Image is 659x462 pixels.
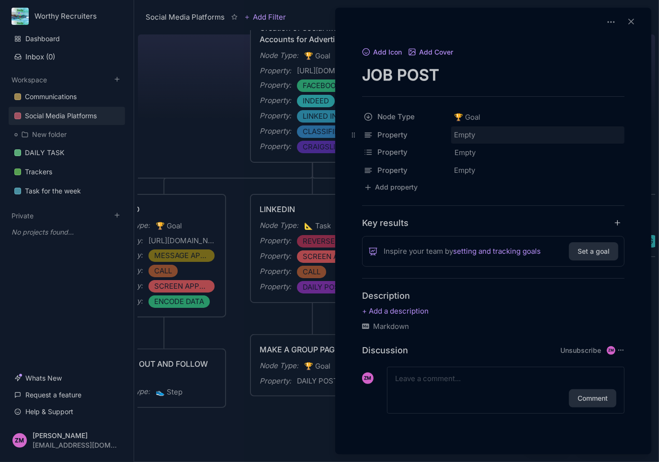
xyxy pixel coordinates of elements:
[451,126,625,144] div: Empty
[359,126,451,144] button: Property
[454,112,480,123] span: Goal
[359,144,451,161] button: Property
[362,108,625,126] div: Node Type🏆Goal
[569,242,618,260] button: Set a goal
[362,126,625,144] div: PropertyEmpty
[614,218,625,227] button: add key result
[377,111,441,123] span: Node Type
[607,346,615,355] div: ZM
[362,48,402,57] button: Add Icon
[359,162,451,179] button: Property
[454,113,465,122] i: 🏆
[362,217,409,228] h4: Key results
[377,146,441,158] span: Property
[560,346,601,355] button: Unsubscribe
[362,372,374,384] div: ZM
[359,108,451,125] button: Node Type
[362,321,625,332] div: Markdown
[362,144,625,162] div: PropertyEmpty
[453,246,541,257] a: setting and tracking goals
[362,345,408,356] h4: Discussion
[362,162,625,179] div: PropertyEmpty
[377,129,441,141] span: Property
[362,290,625,301] h4: Description
[384,246,541,257] span: Inspire your team by
[451,162,625,179] div: Empty
[569,389,616,407] button: Comment
[362,181,420,194] button: Add property
[408,48,454,57] button: Add Cover
[454,146,476,159] span: Empty
[362,65,625,85] textarea: node title
[377,165,441,176] span: Property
